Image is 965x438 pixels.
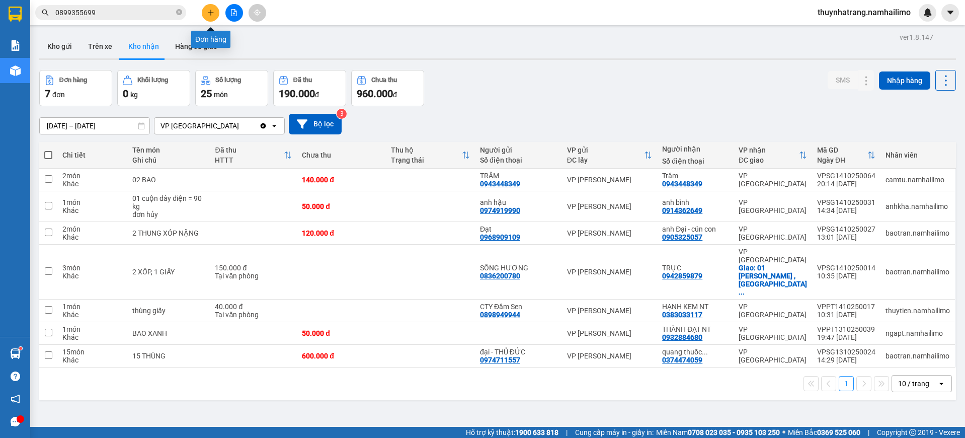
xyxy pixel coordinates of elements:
div: baotran.namhailimo [886,229,950,237]
img: warehouse-icon [10,348,21,359]
div: THÀNH ĐẠT NT [662,325,729,333]
span: 7 [45,88,50,100]
div: VP [PERSON_NAME] [567,268,653,276]
span: 25 [201,88,212,100]
div: Khác [62,180,122,188]
input: Tìm tên, số ĐT hoặc mã đơn [55,7,174,18]
div: 0943448349 [480,180,520,188]
button: aim [249,4,266,22]
button: plus [202,4,219,22]
div: 15 THÙNG [132,352,205,360]
div: Nhân viên [886,151,950,159]
div: VP [GEOGRAPHIC_DATA] [739,248,807,264]
div: VPSG1410250031 [817,198,875,206]
th: Toggle SortBy [734,142,812,169]
span: search [42,9,49,16]
div: Trạng thái [391,156,462,164]
div: Số điện thoại [480,156,557,164]
span: message [11,417,20,426]
div: HẠNH KEM NT [662,303,729,311]
div: 40.000 đ [215,303,292,311]
div: 0383033117 [662,311,702,319]
span: close-circle [176,8,182,18]
span: Miền Nam [656,427,780,438]
img: icon-new-feature [923,8,932,17]
span: caret-down [946,8,955,17]
div: Thu hộ [391,146,462,154]
div: 19:47 [DATE] [817,333,875,341]
span: aim [254,9,261,16]
div: Trâm [662,172,729,180]
button: Kho nhận [120,34,167,58]
div: ĐC lấy [567,156,645,164]
span: Miền Bắc [788,427,860,438]
div: 0932884680 [662,333,702,341]
div: 50.000 đ [302,329,381,337]
button: Đã thu190.000đ [273,70,346,106]
button: Chưa thu960.000đ [351,70,424,106]
button: caret-down [941,4,959,22]
div: VP [PERSON_NAME] [567,176,653,184]
div: Khối lượng [137,77,168,84]
img: warehouse-icon [10,65,21,76]
div: 0968909109 [480,233,520,241]
div: CTY Đầm Sen [480,303,557,311]
span: close-circle [176,9,182,15]
div: 13:01 [DATE] [817,233,875,241]
div: VP [GEOGRAPHIC_DATA] [739,325,807,341]
div: Đã thu [293,77,312,84]
div: Đơn hàng [191,31,230,48]
div: ngapt.namhailimo [886,329,950,337]
button: Bộ lọc [289,114,342,134]
span: thuynhatrang.namhailimo [810,6,919,19]
div: 0374474059 [662,356,702,364]
div: VP gửi [567,146,645,154]
div: TRỰC [662,264,729,272]
button: Kho gửi [39,34,80,58]
input: Select a date range. [40,118,149,134]
div: 2 món [62,225,122,233]
div: 2 THUNG XÓP NẶNG [132,229,205,237]
div: VP [GEOGRAPHIC_DATA] [739,348,807,364]
div: SÔNG HƯƠNG [480,264,557,272]
button: Đơn hàng7đơn [39,70,112,106]
span: kg [130,91,138,99]
div: Người gửi [480,146,557,154]
div: VP [GEOGRAPHIC_DATA] [739,303,807,319]
div: VP [PERSON_NAME] [567,229,653,237]
div: VPSG1410250027 [817,225,875,233]
div: thùng giấy [132,307,205,315]
div: VPPT1410250017 [817,303,875,311]
div: 0914362649 [662,206,702,214]
strong: 1900 633 818 [515,428,558,436]
div: 01 cuộn dây điện = 90 kg [132,194,205,210]
div: BAO XANH [132,329,205,337]
span: notification [11,394,20,404]
div: Số điện thoại [662,157,729,165]
div: Đơn hàng [59,77,87,84]
div: Đã thu [215,146,284,154]
div: VPSG1310250024 [817,348,875,356]
button: file-add [225,4,243,22]
div: 140.000 đ [302,176,381,184]
sup: 1 [19,347,22,350]
div: 20:14 [DATE] [817,180,875,188]
sup: 3 [337,109,347,119]
div: 2 món [62,172,122,180]
div: baotran.namhailimo [886,352,950,360]
div: Mã GD [817,146,867,154]
div: 2 XỐP, 1 GIẤY [132,268,205,276]
div: anh Đại - cún con [662,225,729,233]
th: Toggle SortBy [812,142,880,169]
img: logo-vxr [9,7,22,22]
div: 0898949944 [480,311,520,319]
span: Cung cấp máy in - giấy in: [575,427,654,438]
span: đ [393,91,397,99]
div: HTTT [215,156,284,164]
div: anh bình [662,198,729,206]
button: Hàng đã giao [167,34,225,58]
svg: Clear value [259,122,267,130]
div: Giao: 01 TRẦN HƯNG ĐẠO , NHA TRANG [739,264,807,296]
div: camtu.namhailimo [886,176,950,184]
div: VP [GEOGRAPHIC_DATA] [739,172,807,188]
